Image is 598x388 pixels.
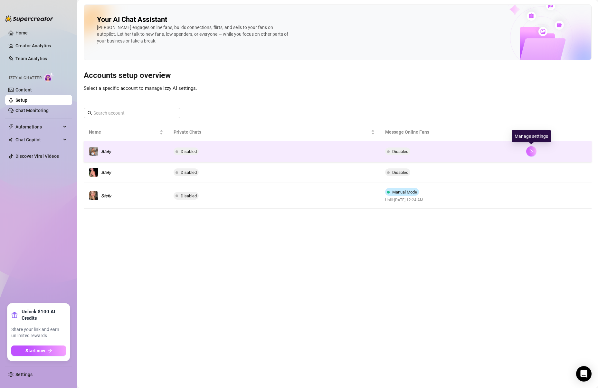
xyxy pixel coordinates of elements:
[392,149,408,154] span: Disabled
[89,128,158,136] span: Name
[526,146,536,156] button: right
[89,168,98,177] img: 𝙎𝙩𝙚𝙛𝙮
[89,147,98,156] img: 𝙎𝙩𝙚𝙛𝙮
[15,135,61,145] span: Chat Copilot
[9,75,42,81] span: Izzy AI Chatter
[529,149,534,154] span: right
[15,87,32,92] a: Content
[97,24,290,44] div: [PERSON_NAME] engages online fans, builds connections, flirts, and sells to your fans on autopilo...
[101,149,111,154] span: 𝙎𝙩𝙚𝙛𝙮
[15,30,28,35] a: Home
[15,56,47,61] a: Team Analytics
[15,108,49,113] a: Chat Monitoring
[44,72,54,82] img: AI Chatter
[25,348,45,353] span: Start now
[168,123,380,141] th: Private Chats
[93,109,171,117] input: Search account
[15,41,67,51] a: Creator Analytics
[101,193,111,198] span: 𝙎𝙩𝙚𝙛𝙮
[84,71,592,81] h3: Accounts setup overview
[181,149,197,154] span: Disabled
[380,123,521,141] th: Message Online Fans
[392,190,417,194] span: Manual Mode
[11,312,18,318] span: gift
[8,124,14,129] span: thunderbolt
[5,15,53,22] img: logo-BBDzfeDw.svg
[101,170,111,175] span: 𝙎𝙩𝙚𝙛𝙮
[181,194,197,198] span: Disabled
[174,128,370,136] span: Private Chats
[512,130,551,142] div: Manage settings
[89,191,98,200] img: 𝙎𝙩𝙚𝙛𝙮
[97,15,167,24] h2: Your AI Chat Assistant
[181,170,197,175] span: Disabled
[11,326,66,339] span: Share your link and earn unlimited rewards
[385,197,423,203] span: Until: [DATE] 12:24 AM
[576,366,592,382] div: Open Intercom Messenger
[84,123,168,141] th: Name
[15,122,61,132] span: Automations
[22,308,66,321] strong: Unlock $100 AI Credits
[84,85,197,91] span: Select a specific account to manage Izzy AI settings.
[8,137,13,142] img: Chat Copilot
[48,348,52,353] span: arrow-right
[15,372,33,377] a: Settings
[88,111,92,115] span: search
[11,345,66,356] button: Start nowarrow-right
[392,170,408,175] span: Disabled
[15,98,27,103] a: Setup
[15,154,59,159] a: Discover Viral Videos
